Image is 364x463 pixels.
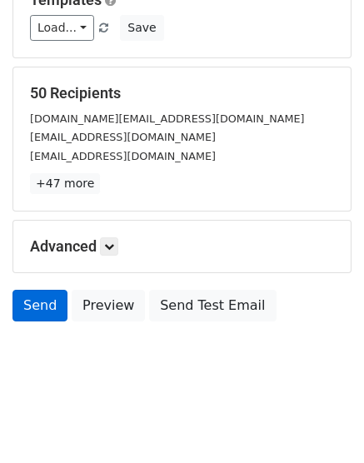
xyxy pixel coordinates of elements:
[30,173,100,194] a: +47 more
[12,290,67,321] a: Send
[30,15,94,41] a: Load...
[30,112,304,125] small: [DOMAIN_NAME][EMAIL_ADDRESS][DOMAIN_NAME]
[30,237,334,256] h5: Advanced
[30,150,216,162] small: [EMAIL_ADDRESS][DOMAIN_NAME]
[30,84,334,102] h5: 50 Recipients
[72,290,145,321] a: Preview
[281,383,364,463] iframe: Chat Widget
[120,15,163,41] button: Save
[30,131,216,143] small: [EMAIL_ADDRESS][DOMAIN_NAME]
[149,290,276,321] a: Send Test Email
